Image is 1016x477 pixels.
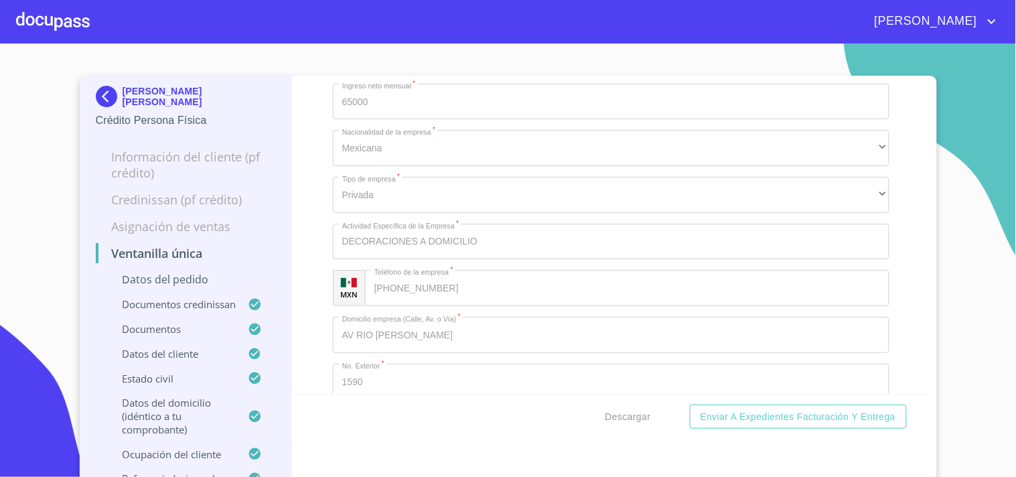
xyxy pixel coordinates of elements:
div: Mexicana [333,130,889,166]
p: Ventanilla única [96,245,276,261]
div: Privada [333,177,889,213]
p: Estado civil [96,372,248,385]
p: Asignación de Ventas [96,218,276,234]
p: Documentos CrediNissan [96,297,248,311]
span: Enviar a Expedientes Facturación y Entrega [701,409,896,425]
p: Crédito Persona Física [96,113,276,129]
p: Datos del domicilio (idéntico a tu comprobante) [96,396,248,436]
p: Datos del pedido [96,272,276,287]
span: Descargar [605,409,651,425]
p: Documentos [96,322,248,336]
div: [PERSON_NAME] [PERSON_NAME] [96,86,276,113]
p: Información del cliente (PF crédito) [96,149,276,181]
span: [PERSON_NAME] [865,11,984,32]
p: Ocupación del Cliente [96,448,248,461]
button: account of current user [865,11,1000,32]
button: Enviar a Expedientes Facturación y Entrega [690,405,907,429]
p: MXN [341,289,358,299]
img: Docupass spot blue [96,86,123,107]
p: Credinissan (PF crédito) [96,192,276,208]
img: R93DlvwvvjP9fbrDwZeCRYBHk45OWMq+AAOlFVsxT89f82nwPLnD58IP7+ANJEaWYhP0Tx8kkA0WlQMPQsAAgwAOmBj20AXj6... [341,278,357,287]
p: [PERSON_NAME] [PERSON_NAME] [123,86,276,107]
button: Descargar [600,405,656,429]
p: Datos del cliente [96,347,248,360]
